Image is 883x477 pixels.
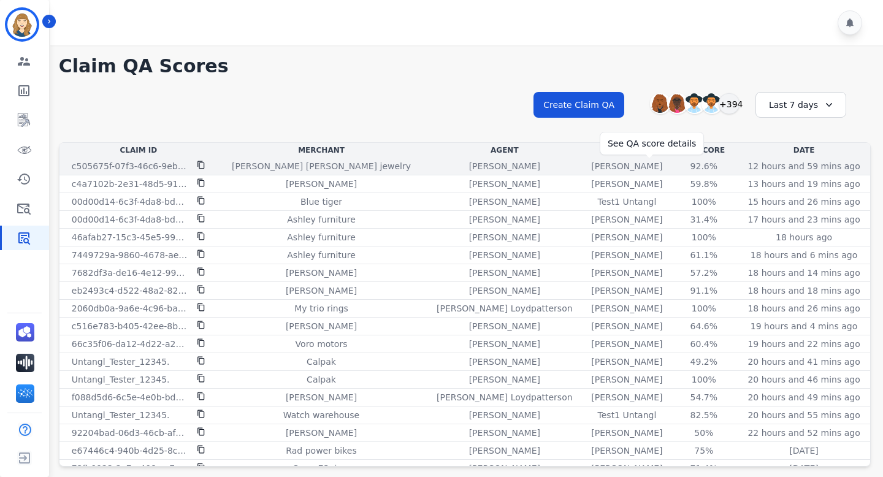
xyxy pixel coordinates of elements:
[789,462,818,475] p: [DATE]
[469,178,540,190] p: [PERSON_NAME]
[286,267,357,279] p: [PERSON_NAME]
[72,462,189,475] p: 72fb9922-2c7e-408c-a7af-65fa3901b6bc
[72,267,189,279] p: 7682df3a-de16-4e12-9965-a6dda039b655
[72,409,170,421] p: Untangl_Tester_12345.
[776,231,832,243] p: 18 hours ago
[591,462,662,475] p: [PERSON_NAME]
[437,302,573,315] p: [PERSON_NAME] Loydpatterson
[591,213,662,226] p: [PERSON_NAME]
[7,10,37,39] img: Bordered avatar
[72,231,189,243] p: 46afab27-15c3-45e5-9999-a28ff823a1d1
[747,427,860,439] p: 22 hours and 52 mins ago
[676,302,732,315] div: 100%
[676,284,732,297] div: 91.1%
[676,356,732,368] div: 49.2%
[676,427,732,439] div: 50%
[747,160,860,172] p: 12 hours and 59 mins ago
[469,160,540,172] p: [PERSON_NAME]
[72,178,189,190] p: c4a7102b-2e31-48d5-91c5-d4fa7fced54b
[591,284,662,297] p: [PERSON_NAME]
[751,320,857,332] p: 19 hours and 4 mins ago
[72,373,170,386] p: Untangl_Tester_12345.
[747,338,860,350] p: 19 hours and 22 mins ago
[676,338,732,350] div: 60.4%
[286,284,357,297] p: [PERSON_NAME]
[287,213,355,226] p: Ashley furniture
[283,409,359,421] p: Watch warehouse
[591,373,662,386] p: [PERSON_NAME]
[591,445,662,457] p: [PERSON_NAME]
[676,267,732,279] div: 57.2%
[789,445,818,457] p: [DATE]
[220,145,422,155] div: Merchant
[676,320,732,332] div: 64.6%
[608,137,696,150] div: See QA score details
[72,427,189,439] p: 92204bad-06d3-46cb-af48-a7af8544ff31
[469,356,540,368] p: [PERSON_NAME]
[469,284,540,297] p: [PERSON_NAME]
[62,145,215,155] div: Claim Id
[300,196,342,208] p: Blue tiger
[676,213,732,226] div: 31.4%
[469,231,540,243] p: [PERSON_NAME]
[469,249,540,261] p: [PERSON_NAME]
[747,373,860,386] p: 20 hours and 46 mins ago
[59,55,871,77] h1: Claim QA Scores
[72,356,170,368] p: Untangl_Tester_12345.
[72,196,189,208] p: 00d00d14-6c3f-4da8-bd6a-fdc20b4f2544
[747,178,860,190] p: 13 hours and 19 mins ago
[469,462,540,475] p: [PERSON_NAME]
[676,409,732,421] div: 82.5%
[676,373,732,386] div: 100%
[286,178,357,190] p: [PERSON_NAME]
[751,249,857,261] p: 18 hours and 6 mins ago
[286,427,357,439] p: [PERSON_NAME]
[469,213,540,226] p: [PERSON_NAME]
[591,302,662,315] p: [PERSON_NAME]
[427,145,581,155] div: Agent
[286,445,356,457] p: Rad power bikes
[591,267,662,279] p: [PERSON_NAME]
[598,196,657,208] p: Test1 Untangl
[740,145,868,155] div: Date
[676,178,732,190] div: 59.8%
[469,445,540,457] p: [PERSON_NAME]
[72,302,189,315] p: 2060db0a-9a6e-4c96-ba5e-80516b36005e
[293,462,350,475] p: Super73, inc.
[72,338,189,350] p: 66c35f06-da12-4d22-a23b-35a5157ebe53
[232,160,411,172] p: [PERSON_NAME] [PERSON_NAME] jewelry
[747,284,860,297] p: 18 hours and 18 mins ago
[586,145,667,155] div: Evaluator
[286,391,357,403] p: [PERSON_NAME]
[676,249,732,261] div: 61.1%
[747,356,860,368] p: 20 hours and 41 mins ago
[469,409,540,421] p: [PERSON_NAME]
[287,231,355,243] p: Ashley furniture
[676,231,732,243] div: 100%
[294,302,348,315] p: My trio rings
[287,249,355,261] p: Ashley furniture
[72,445,189,457] p: e67446c4-940b-4d25-8c79-f0bb2d0a5484
[469,373,540,386] p: [PERSON_NAME]
[676,196,732,208] div: 100%
[469,320,540,332] p: [PERSON_NAME]
[598,409,657,421] p: Test1 Untangl
[72,284,189,297] p: eb2493c4-d522-48a2-82c5-74632ba90d95
[469,338,540,350] p: [PERSON_NAME]
[676,391,732,403] div: 54.7%
[747,302,860,315] p: 18 hours and 26 mins ago
[747,409,860,421] p: 20 hours and 55 mins ago
[469,267,540,279] p: [PERSON_NAME]
[755,92,846,118] div: Last 7 days
[307,373,336,386] p: Calpak
[72,213,189,226] p: 00d00d14-6c3f-4da8-bd6a-fdc20b4f2544
[676,160,732,172] div: 92.6%
[591,249,662,261] p: [PERSON_NAME]
[307,356,336,368] p: Calpak
[591,160,662,172] p: [PERSON_NAME]
[72,391,189,403] p: f088d5d6-6c5e-4e0b-bddf-2b5bfe20cff1
[747,267,860,279] p: 18 hours and 14 mins ago
[591,356,662,368] p: [PERSON_NAME]
[591,178,662,190] p: [PERSON_NAME]
[72,249,189,261] p: 7449729a-9860-4678-ae08-9de20d9d79bf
